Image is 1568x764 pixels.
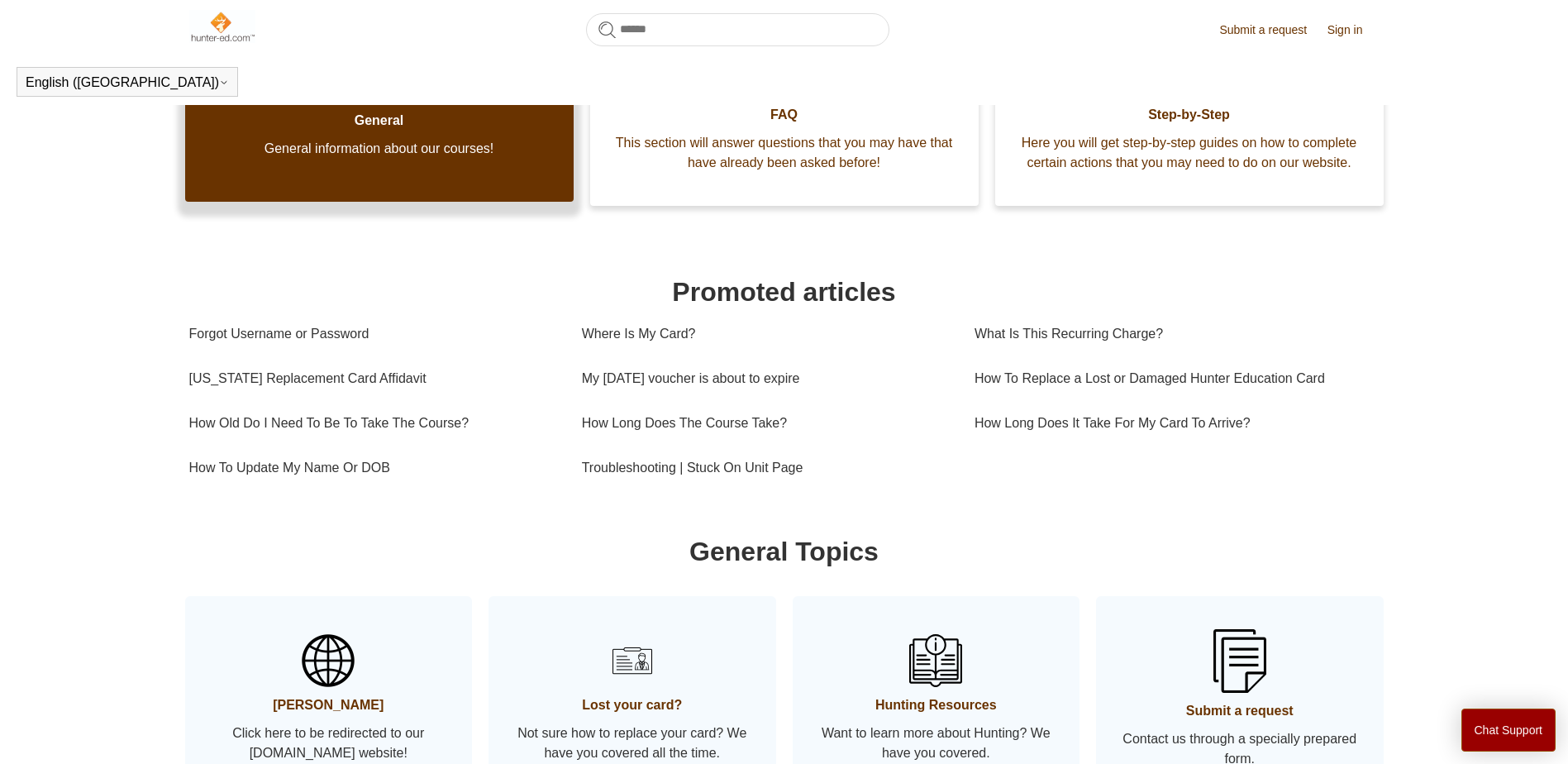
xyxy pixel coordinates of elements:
img: 01HZPCYSSKB2GCFG1V3YA1JVB9 [1213,629,1266,693]
a: How Long Does It Take For My Card To Arrive? [975,401,1367,446]
a: Troubleshooting | Stuck On Unit Page [582,446,950,490]
a: General General information about our courses! [185,60,574,202]
a: How Long Does The Course Take? [582,401,950,446]
h1: Promoted articles [189,272,1380,312]
a: Forgot Username or Password [189,312,557,356]
span: General information about our courses! [210,139,549,159]
img: 01HZPCYSBW5AHTQ31RY2D2VRJS [302,634,355,687]
a: Submit a request [1219,21,1323,39]
button: Chat Support [1461,709,1556,752]
a: [US_STATE] Replacement Card Affidavit [189,356,557,401]
span: Click here to be redirected to our [DOMAIN_NAME] website! [210,723,448,763]
span: Here you will get step-by-step guides on how to complete certain actions that you may need to do ... [1020,133,1359,173]
span: Lost your card? [513,695,751,715]
span: FAQ [615,105,954,125]
a: How To Replace a Lost or Damaged Hunter Education Card [975,356,1367,401]
span: [PERSON_NAME] [210,695,448,715]
span: Hunting Resources [817,695,1056,715]
h1: General Topics [189,532,1380,571]
a: Where Is My Card? [582,312,950,356]
img: Hunter-Ed Help Center home page [189,10,256,43]
span: This section will answer questions that you may have that have already been asked before! [615,133,954,173]
input: Search [586,13,889,46]
button: English ([GEOGRAPHIC_DATA]) [26,75,229,90]
a: How To Update My Name Or DOB [189,446,557,490]
img: 01HZPCYSN9AJKKHAEXNV8VQ106 [909,634,962,687]
span: Not sure how to replace your card? We have you covered all the time. [513,723,751,763]
a: Step-by-Step Here you will get step-by-step guides on how to complete certain actions that you ma... [995,64,1384,206]
a: What Is This Recurring Charge? [975,312,1367,356]
a: Sign in [1327,21,1380,39]
a: FAQ This section will answer questions that you may have that have already been asked before! [590,64,979,206]
span: Submit a request [1121,701,1359,721]
span: Want to learn more about Hunting? We have you covered. [817,723,1056,763]
a: My [DATE] voucher is about to expire [582,356,950,401]
img: 01HZPCYSH6ZB6VTWVB6HCD0F6B [606,634,659,687]
a: How Old Do I Need To Be To Take The Course? [189,401,557,446]
span: General [210,111,549,131]
span: Step-by-Step [1020,105,1359,125]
